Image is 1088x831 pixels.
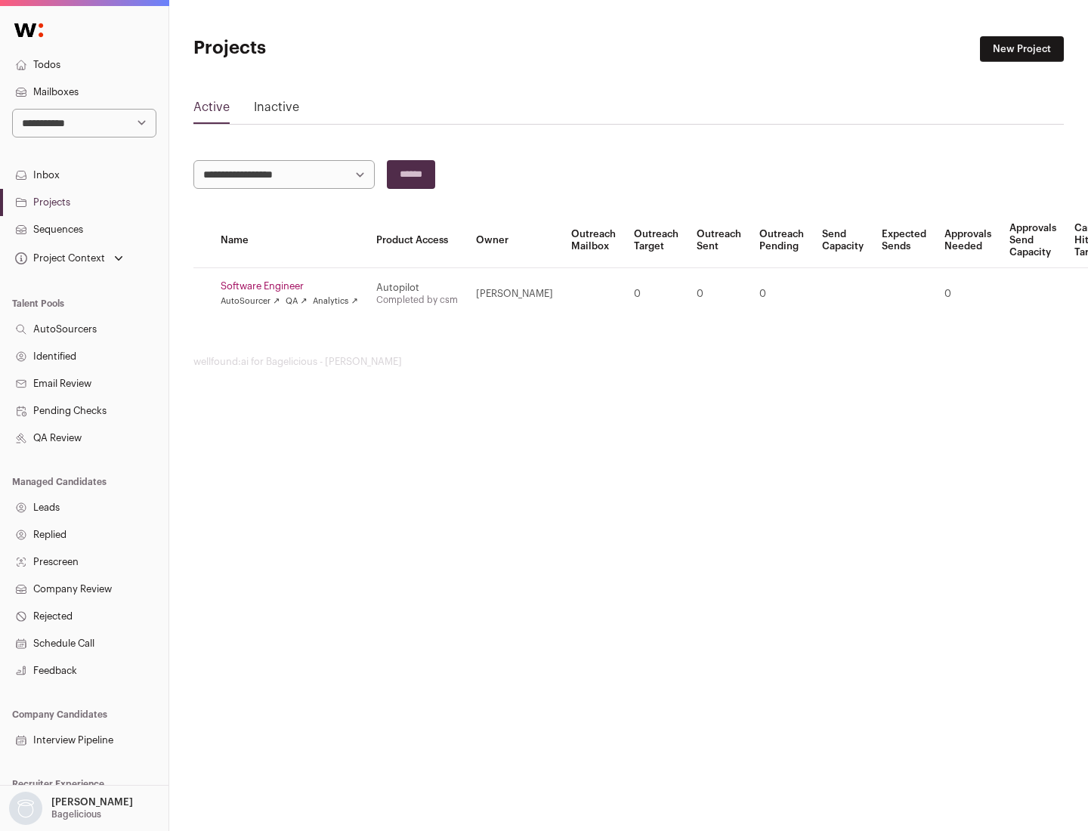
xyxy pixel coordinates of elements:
[376,295,458,304] a: Completed by csm
[9,792,42,825] img: nopic.png
[467,268,562,320] td: [PERSON_NAME]
[750,213,813,268] th: Outreach Pending
[51,808,101,820] p: Bagelicious
[688,268,750,320] td: 0
[286,295,307,307] a: QA ↗
[313,295,357,307] a: Analytics ↗
[980,36,1064,62] a: New Project
[221,280,358,292] a: Software Engineer
[254,98,299,122] a: Inactive
[813,213,873,268] th: Send Capacity
[873,213,935,268] th: Expected Sends
[467,213,562,268] th: Owner
[193,36,484,60] h1: Projects
[935,268,1000,320] td: 0
[1000,213,1065,268] th: Approvals Send Capacity
[562,213,625,268] th: Outreach Mailbox
[688,213,750,268] th: Outreach Sent
[367,213,467,268] th: Product Access
[625,213,688,268] th: Outreach Target
[12,248,126,269] button: Open dropdown
[625,268,688,320] td: 0
[750,268,813,320] td: 0
[193,356,1064,368] footer: wellfound:ai for Bagelicious - [PERSON_NAME]
[221,295,280,307] a: AutoSourcer ↗
[12,252,105,264] div: Project Context
[6,792,136,825] button: Open dropdown
[212,213,367,268] th: Name
[51,796,133,808] p: [PERSON_NAME]
[376,282,458,294] div: Autopilot
[6,15,51,45] img: Wellfound
[193,98,230,122] a: Active
[935,213,1000,268] th: Approvals Needed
